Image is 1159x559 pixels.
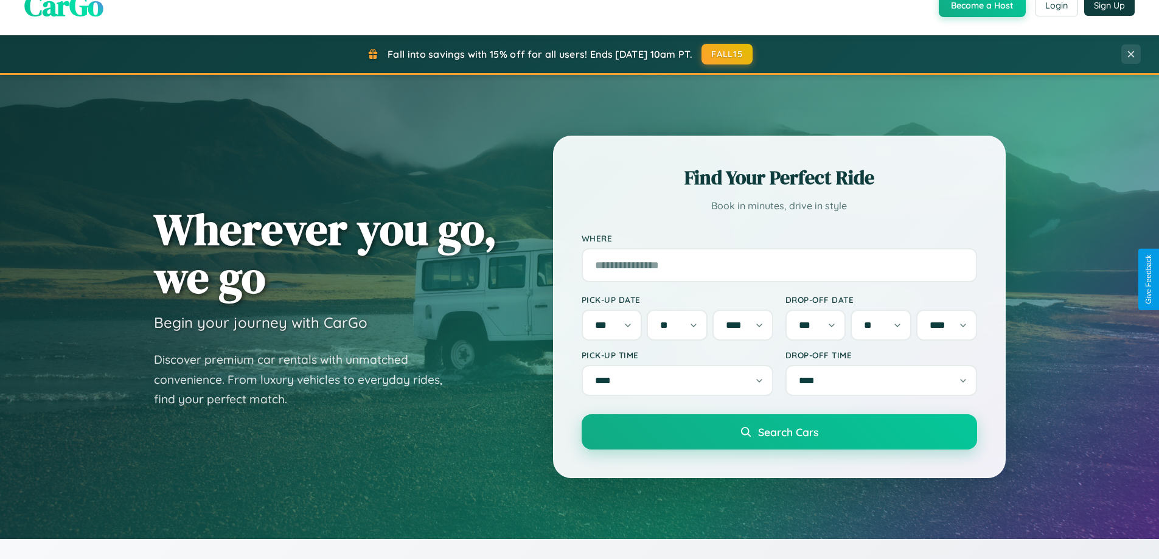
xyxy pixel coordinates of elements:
label: Pick-up Date [582,294,773,305]
p: Discover premium car rentals with unmatched convenience. From luxury vehicles to everyday rides, ... [154,350,458,409]
p: Book in minutes, drive in style [582,197,977,215]
label: Pick-up Time [582,350,773,360]
span: Search Cars [758,425,818,439]
label: Where [582,233,977,243]
button: FALL15 [701,44,753,64]
h2: Find Your Perfect Ride [582,164,977,191]
h1: Wherever you go, we go [154,205,497,301]
label: Drop-off Time [785,350,977,360]
div: Give Feedback [1144,255,1153,304]
label: Drop-off Date [785,294,977,305]
h3: Begin your journey with CarGo [154,313,367,332]
span: Fall into savings with 15% off for all users! Ends [DATE] 10am PT. [388,48,692,60]
button: Search Cars [582,414,977,450]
